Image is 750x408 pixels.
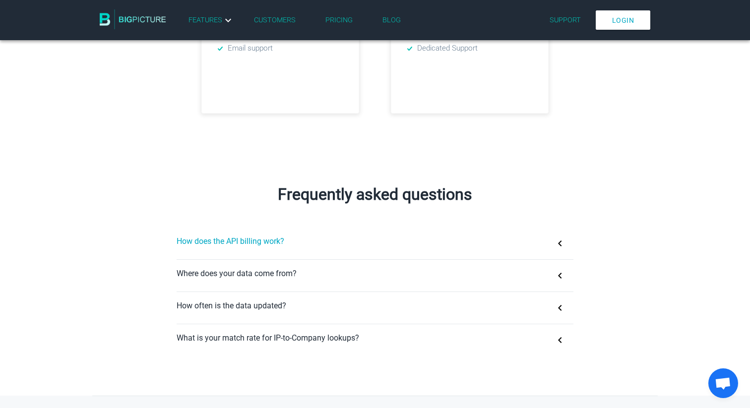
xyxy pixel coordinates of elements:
a: Support [550,16,581,24]
a: Features [188,14,234,26]
li: Dedicated Support [407,43,532,54]
a: Pricing [325,16,353,24]
h2: Frequently asked questions [92,185,658,204]
button: What is your match rate for IP-to-Company lookups? [177,324,573,356]
a: Login [596,10,651,30]
button: How does the API billing work? [177,228,573,259]
li: Email support [218,43,343,54]
a: Customers [254,16,296,24]
button: Where does your data come from? [177,260,573,291]
a: Open chat [708,368,738,398]
img: BigPicture.io [100,9,166,29]
button: How often is the data updated? [177,292,573,324]
a: Blog [382,16,401,24]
